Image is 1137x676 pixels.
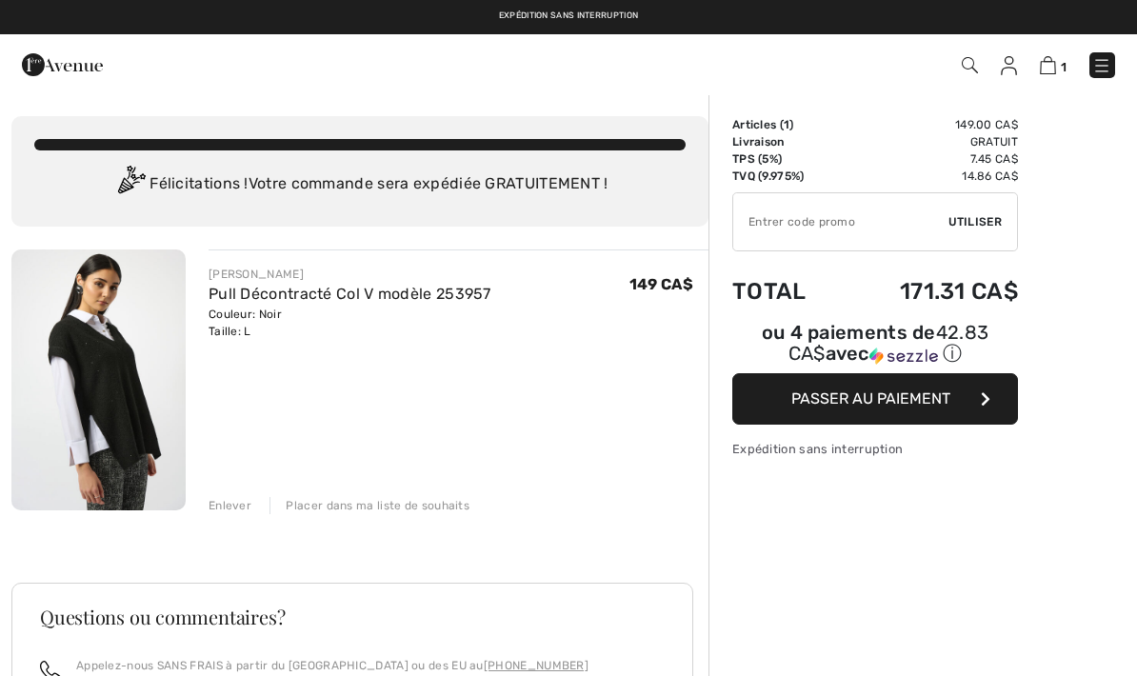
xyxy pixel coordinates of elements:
td: 14.86 CA$ [842,168,1018,185]
div: ou 4 paiements de avec [732,324,1018,367]
span: 1 [784,118,789,131]
td: Gratuit [842,133,1018,150]
span: Passer au paiement [791,389,950,408]
img: Sezzle [869,348,938,365]
td: Articles ( ) [732,116,842,133]
a: 1 [1040,53,1067,76]
td: Total [732,259,842,324]
img: Pull Décontracté Col V modèle 253957 [11,249,186,510]
img: Recherche [962,57,978,73]
div: Placer dans ma liste de souhaits [269,497,469,514]
td: Livraison [732,133,842,150]
td: TPS (5%) [732,150,842,168]
a: 1ère Avenue [22,54,103,72]
img: Congratulation2.svg [111,166,150,204]
div: Couleur: Noir Taille: L [209,306,491,340]
button: Passer au paiement [732,373,1018,425]
div: [PERSON_NAME] [209,266,491,283]
div: Félicitations ! Votre commande sera expédiée GRATUITEMENT ! [34,166,686,204]
img: Mes infos [1001,56,1017,75]
a: Pull Décontracté Col V modèle 253957 [209,285,491,303]
div: Expédition sans interruption [732,440,1018,458]
img: 1ère Avenue [22,46,103,84]
img: Menu [1092,56,1111,75]
td: TVQ (9.975%) [732,168,842,185]
img: Panier d'achat [1040,56,1056,74]
span: 149 CA$ [629,275,693,293]
div: Enlever [209,497,251,514]
p: Appelez-nous SANS FRAIS à partir du [GEOGRAPHIC_DATA] ou des EU au [76,657,588,674]
span: 1 [1061,60,1067,74]
h3: Questions ou commentaires? [40,607,665,626]
span: Utiliser [948,213,1002,230]
input: Code promo [733,193,948,250]
div: ou 4 paiements de42.83 CA$avecSezzle Cliquez pour en savoir plus sur Sezzle [732,324,1018,373]
td: 171.31 CA$ [842,259,1018,324]
span: 42.83 CA$ [788,321,989,365]
a: [PHONE_NUMBER] [484,659,588,672]
td: 7.45 CA$ [842,150,1018,168]
td: 149.00 CA$ [842,116,1018,133]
